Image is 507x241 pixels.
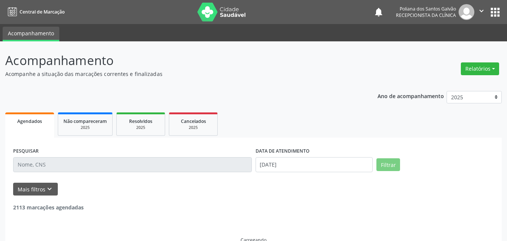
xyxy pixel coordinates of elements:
[181,118,206,124] span: Cancelados
[489,6,502,19] button: apps
[459,4,474,20] img: img
[63,125,107,130] div: 2025
[17,118,42,124] span: Agendados
[122,125,159,130] div: 2025
[13,157,252,172] input: Nome, CNS
[63,118,107,124] span: Não compareceram
[129,118,152,124] span: Resolvidos
[13,183,58,196] button: Mais filtroskeyboard_arrow_down
[256,157,373,172] input: Selecione um intervalo
[376,158,400,171] button: Filtrar
[474,4,489,20] button: 
[3,27,59,41] a: Acompanhamento
[5,70,353,78] p: Acompanhe a situação das marcações correntes e finalizadas
[256,146,310,157] label: DATA DE ATENDIMENTO
[175,125,212,130] div: 2025
[461,62,499,75] button: Relatórios
[13,204,84,211] strong: 2113 marcações agendadas
[378,91,444,100] p: Ano de acompanhamento
[13,146,39,157] label: PESQUISAR
[477,7,486,15] i: 
[5,6,65,18] a: Central de Marcação
[5,51,353,70] p: Acompanhamento
[396,6,456,12] div: Poliana dos Santos Galvão
[373,7,384,17] button: notifications
[45,185,54,193] i: keyboard_arrow_down
[396,12,456,18] span: Recepcionista da clínica
[20,9,65,15] span: Central de Marcação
